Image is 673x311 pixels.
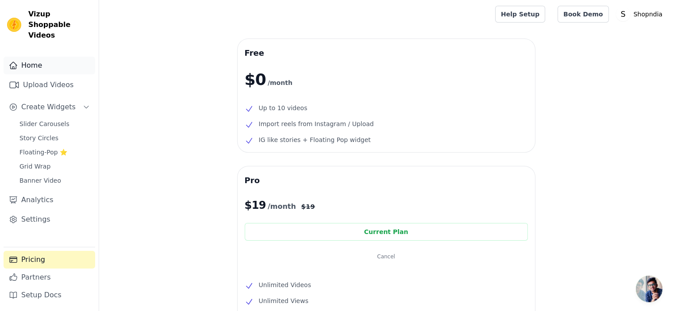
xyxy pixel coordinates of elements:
[4,191,95,209] a: Analytics
[7,18,21,32] img: Vizup
[620,10,625,19] text: S
[259,296,308,306] span: Unlimited Views
[19,176,61,185] span: Banner Video
[630,6,666,22] p: Shopndia
[259,103,308,113] span: Up to 10 videos
[245,46,528,60] h3: Free
[21,102,76,112] span: Create Widgets
[4,251,95,269] a: Pricing
[259,280,311,290] span: Unlimited Videos
[268,77,292,88] span: /month
[636,276,662,302] div: Open chat
[558,6,608,23] a: Book Demo
[245,71,266,88] span: $0
[19,134,58,142] span: Story Circles
[14,174,95,187] a: Banner Video
[4,211,95,228] a: Settings
[4,57,95,74] a: Home
[19,119,69,128] span: Slider Carousels
[14,132,95,144] a: Story Circles
[14,160,95,173] a: Grid Wrap
[259,119,374,129] span: Import reels from Instagram / Upload
[245,198,266,212] span: $ 19
[28,9,92,41] span: Vizup Shoppable Videos
[14,118,95,130] a: Slider Carousels
[4,269,95,286] a: Partners
[14,146,95,158] a: Floating-Pop ⭐
[268,201,296,212] span: /month
[259,134,371,145] span: IG like stories + Floating Pop widget
[495,6,545,23] a: Help Setup
[616,6,666,22] button: S Shopndia
[4,286,95,304] a: Setup Docs
[19,162,50,171] span: Grid Wrap
[19,148,67,157] span: Floating-Pop ⭐
[4,76,95,94] a: Upload Videos
[245,223,528,241] div: Current Plan
[245,173,528,188] h3: Pro
[4,98,95,116] button: Create Widgets
[301,202,315,211] span: $ 19
[245,248,528,265] button: Cancel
